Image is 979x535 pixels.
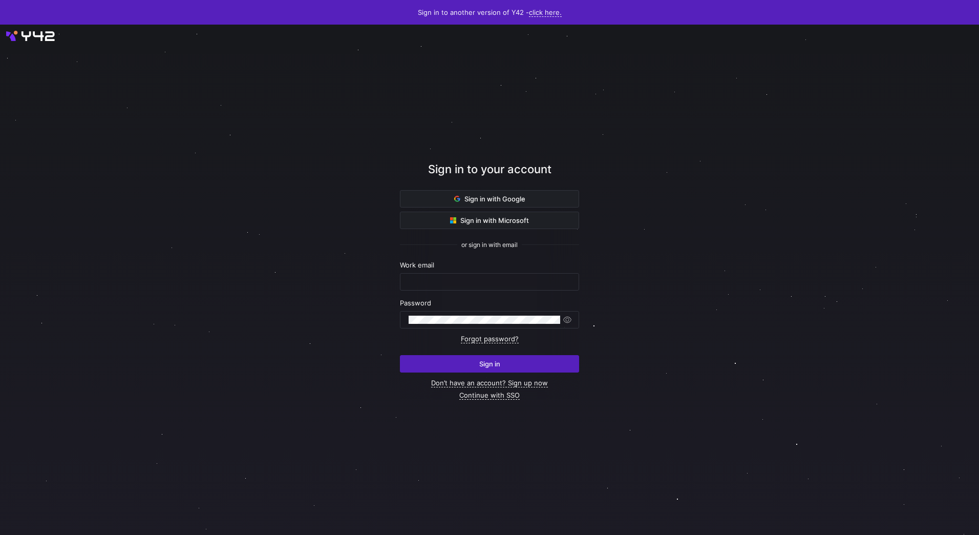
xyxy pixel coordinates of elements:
[400,261,434,269] span: Work email
[454,195,525,203] span: Sign in with Google
[450,216,529,224] span: Sign in with Microsoft
[400,212,579,229] button: Sign in with Microsoft
[459,391,520,400] a: Continue with SSO
[461,241,518,249] span: or sign in with email
[461,335,519,343] a: Forgot password?
[400,161,579,190] div: Sign in to your account
[400,299,431,307] span: Password
[400,355,579,373] button: Sign in
[479,360,500,368] span: Sign in
[431,379,548,387] a: Don’t have an account? Sign up now
[529,8,562,17] a: click here.
[400,190,579,208] button: Sign in with Google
